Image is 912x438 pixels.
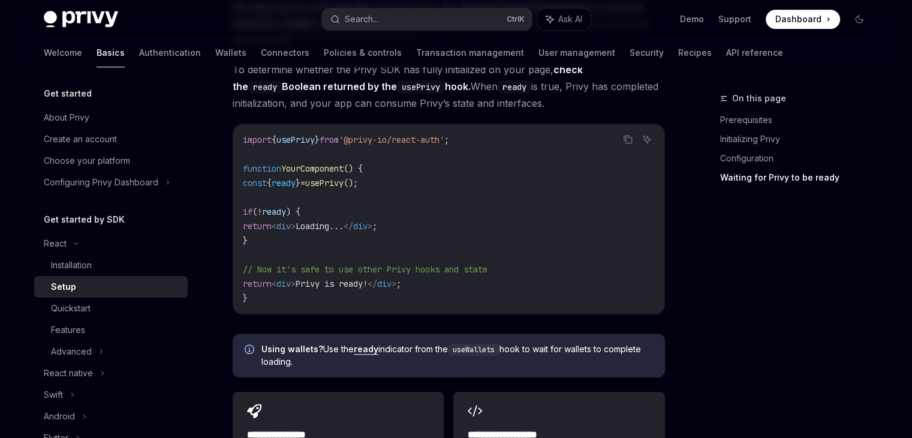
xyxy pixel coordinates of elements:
[344,163,363,174] span: () {
[276,134,315,145] span: usePrivy
[44,366,93,380] div: React native
[720,168,878,187] a: Waiting for Privy to be ready
[44,212,125,227] h5: Get started by SDK
[291,278,296,289] span: >
[34,128,188,150] a: Create an account
[261,38,309,67] a: Connectors
[44,154,130,168] div: Choose your platform
[272,178,296,188] span: ready
[300,178,305,188] span: =
[243,206,252,217] span: if
[678,38,712,67] a: Recipes
[368,278,377,289] span: </
[281,163,344,174] span: YourComponent
[320,134,339,145] span: from
[243,264,487,275] span: // Now it's safe to use other Privy hooks and state
[51,280,76,294] div: Setup
[507,14,525,24] span: Ctrl K
[775,13,821,25] span: Dashboard
[233,61,665,112] span: To determine whether the Privy SDK has fully initialized on your page, When is true, Privy has co...
[558,13,582,25] span: Ask AI
[345,12,378,26] div: Search...
[272,278,276,289] span: <
[243,235,248,246] span: }
[139,38,201,67] a: Authentication
[296,178,300,188] span: }
[248,80,282,94] code: ready
[97,38,125,67] a: Basics
[286,206,300,217] span: ) {
[448,344,499,356] code: useWallets
[44,388,63,402] div: Swift
[44,175,158,190] div: Configuring Privy Dashboard
[732,91,786,106] span: On this page
[372,221,377,232] span: ;
[243,134,272,145] span: import
[538,38,615,67] a: User management
[44,11,118,28] img: dark logo
[766,10,840,29] a: Dashboard
[680,13,704,25] a: Demo
[368,221,372,232] span: >
[44,236,67,251] div: React
[720,149,878,168] a: Configuration
[726,38,783,67] a: API reference
[353,221,368,232] span: div
[44,409,75,424] div: Android
[34,319,188,341] a: Features
[392,278,396,289] span: >
[267,178,272,188] span: {
[305,178,344,188] span: usePrivy
[291,221,296,232] span: >
[720,110,878,130] a: Prerequisites
[243,278,272,289] span: return
[34,107,188,128] a: About Privy
[498,80,531,94] code: ready
[245,344,257,356] svg: Info
[243,163,281,174] span: function
[262,206,286,217] span: ready
[243,178,267,188] span: const
[34,298,188,319] a: Quickstart
[639,131,655,147] button: Ask AI
[233,64,583,92] strong: check the Boolean returned by the hook.
[44,132,117,146] div: Create an account
[377,278,392,289] span: div
[243,293,248,304] span: }
[397,80,445,94] code: usePrivy
[243,221,272,232] span: return
[34,254,188,276] a: Installation
[51,301,91,316] div: Quickstart
[261,343,653,368] span: Use the indicator from the hook to wait for wallets to complete loading.
[620,131,636,147] button: Copy the contents from the code block
[354,344,378,355] a: ready
[538,8,591,30] button: Ask AI
[51,344,92,359] div: Advanced
[261,344,323,354] strong: Using wallets?
[51,323,85,337] div: Features
[276,278,291,289] span: div
[44,110,89,125] div: About Privy
[252,206,257,217] span: (
[720,130,878,149] a: Initializing Privy
[416,38,524,67] a: Transaction management
[44,38,82,67] a: Welcome
[322,8,532,30] button: Search...CtrlK
[324,38,402,67] a: Policies & controls
[339,134,444,145] span: '@privy-io/react-auth'
[34,150,188,172] a: Choose your platform
[272,134,276,145] span: {
[444,134,449,145] span: ;
[296,278,368,289] span: Privy is ready!
[850,10,869,29] button: Toggle dark mode
[51,258,92,272] div: Installation
[34,276,188,298] a: Setup
[215,38,246,67] a: Wallets
[396,278,401,289] span: ;
[315,134,320,145] span: }
[276,221,291,232] span: div
[344,178,358,188] span: ();
[44,86,92,101] h5: Get started
[718,13,751,25] a: Support
[630,38,664,67] a: Security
